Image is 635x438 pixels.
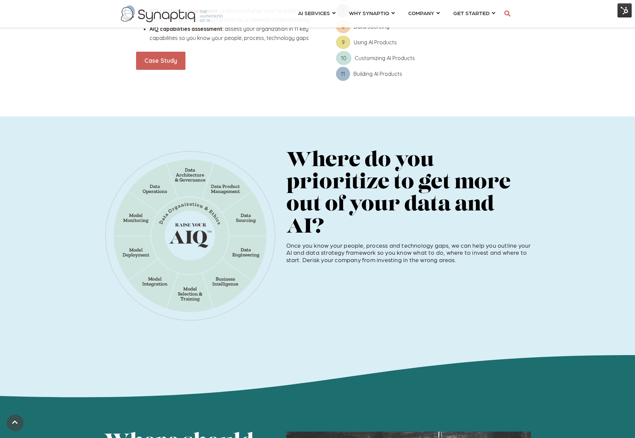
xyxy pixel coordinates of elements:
[453,8,490,17] span: GET STARTED
[453,7,495,19] a: GET STARTED
[298,8,330,17] span: AI SERVICES
[150,26,222,32] strong: AIQ capabilities assessment
[286,269,357,286] iframe: Embedded CTA
[618,3,632,17] img: HubSpot Tools Menu Toggle
[408,7,440,19] a: COMPANY
[291,2,502,26] nav: menu
[349,8,389,17] span: WHY SYNAPTIQ
[136,52,185,70] a: Case Study
[408,8,434,17] span: COMPANY
[336,69,499,79] li: Building AI Products
[286,150,531,239] h2: Where do you prioritize to get more out of your data and AI?
[104,150,276,322] img: How Should My Company Prioritize AIQ™ Capabilities?
[349,7,395,19] a: WHY SYNAPTIQ
[286,242,531,263] p: Once you know your people, process and technology gaps, we can help you outline your AI and data ...
[336,38,499,47] li: Using AI Products
[121,5,223,22] img: synaptiq logo-2
[298,7,336,19] a: AI SERVICES
[136,76,207,93] iframe: Embedded CTA
[150,25,312,43] li: : assess your organization in 11 key capabilities so you know your people, process, technology gaps
[336,54,499,63] li: Customizing AI Products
